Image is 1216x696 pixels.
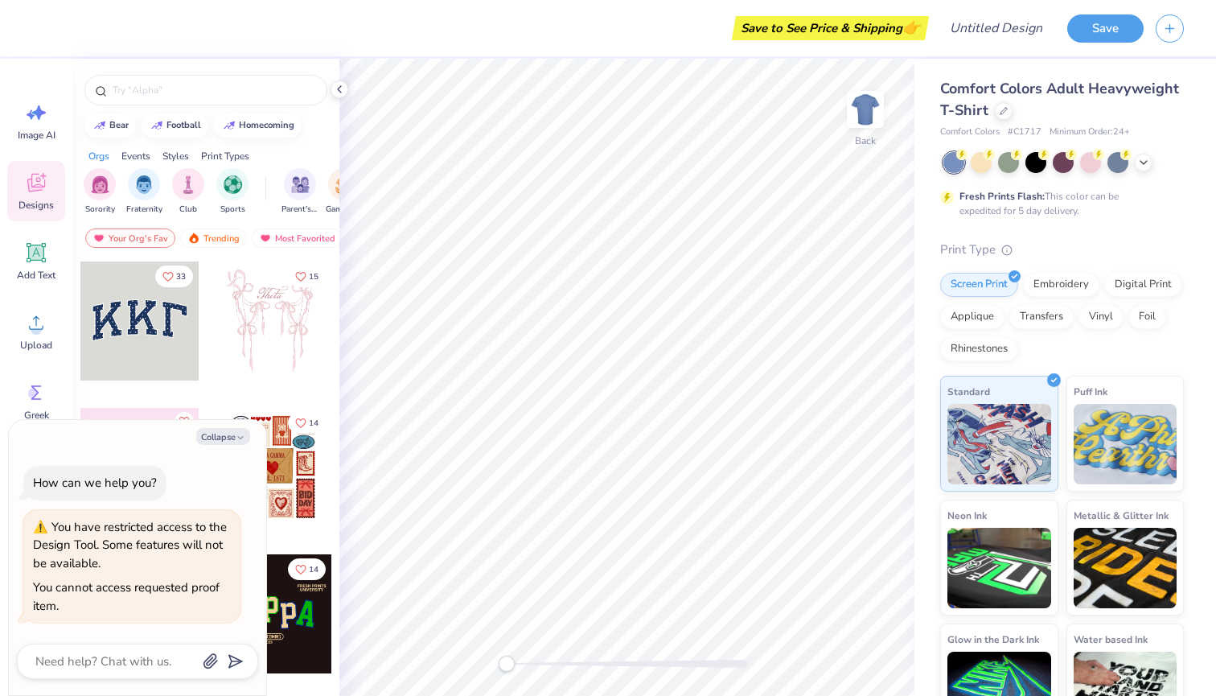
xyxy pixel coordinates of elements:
img: Neon Ink [947,528,1051,608]
span: Comfort Colors [940,126,1000,139]
img: Fraternity Image [135,175,153,194]
span: Fraternity [126,204,162,216]
span: # C1717 [1008,126,1041,139]
img: most_fav.gif [92,233,105,244]
div: Save to See Price & Shipping [736,16,925,40]
span: Add Text [17,269,55,282]
img: Standard [947,404,1051,484]
button: filter button [281,168,318,216]
img: Puff Ink [1074,404,1177,484]
img: trend_line.gif [150,121,163,130]
img: Parent's Weekend Image [291,175,310,194]
span: 14 [309,566,318,574]
div: Trending [180,229,247,248]
div: Styles [162,149,189,163]
span: Puff Ink [1074,383,1107,400]
div: Applique [940,305,1004,329]
div: Transfers [1009,305,1074,329]
img: Club Image [179,175,197,194]
div: homecoming [239,121,294,130]
button: filter button [84,168,116,216]
span: Sports [220,204,245,216]
div: Screen Print [940,273,1018,297]
div: filter for Game Day [326,168,363,216]
span: Image AI [18,129,55,142]
div: How can we help you? [33,475,157,491]
span: Sorority [85,204,115,216]
div: filter for Sports [216,168,249,216]
button: Collapse [196,428,250,445]
input: Untitled Design [937,12,1055,44]
div: Print Type [940,241,1184,259]
button: football [142,113,208,138]
img: most_fav.gif [259,233,272,244]
button: Save [1067,14,1144,43]
img: trend_line.gif [223,121,236,130]
img: Game Day Image [335,175,354,194]
div: Foil [1128,305,1166,329]
div: Print Types [201,149,249,163]
span: Metallic & Glitter Ink [1074,507,1169,524]
button: filter button [172,168,204,216]
div: filter for Club [172,168,204,216]
span: 33 [176,273,186,281]
img: Sorority Image [91,175,109,194]
button: Like [288,266,326,287]
strong: Fresh Prints Flash: [959,190,1045,203]
div: Vinyl [1078,305,1124,329]
div: Rhinestones [940,337,1018,361]
span: 14 [309,419,318,427]
input: Try "Alpha" [111,82,317,98]
img: Back [849,93,881,126]
div: Back [855,134,876,148]
span: Neon Ink [947,507,987,524]
img: Sports Image [224,175,242,194]
button: filter button [216,168,249,216]
span: 15 [309,273,318,281]
span: Greek [24,409,49,422]
span: Designs [18,199,54,212]
div: Accessibility label [499,656,515,672]
div: Digital Print [1104,273,1182,297]
div: Your Org's Fav [85,229,175,248]
img: trending.gif [187,233,200,244]
div: This color can be expedited for 5 day delivery. [959,189,1157,218]
span: Parent's Weekend [281,204,318,216]
span: Club [179,204,197,216]
div: filter for Fraternity [126,168,162,216]
img: trend_line.gif [93,121,106,130]
span: Comfort Colors Adult Heavyweight T-Shirt [940,79,1179,120]
div: football [166,121,201,130]
div: Embroidery [1023,273,1099,297]
span: Upload [20,339,52,352]
button: homecoming [214,113,302,138]
div: filter for Parent's Weekend [281,168,318,216]
button: bear [84,113,136,138]
span: Game Day [326,204,363,216]
div: Events [121,149,150,163]
button: Like [155,266,193,287]
div: bear [109,121,129,130]
div: filter for Sorority [84,168,116,216]
button: Like [288,558,326,580]
img: Metallic & Glitter Ink [1074,528,1177,608]
div: You cannot access requested proof item. [33,579,220,614]
span: 👉 [902,18,920,37]
button: Like [175,412,194,431]
span: Glow in the Dark Ink [947,631,1039,648]
button: filter button [326,168,363,216]
div: Orgs [88,149,109,163]
span: Standard [947,383,990,400]
button: filter button [126,168,162,216]
div: Most Favorited [252,229,343,248]
span: Water based Ink [1074,631,1148,648]
div: You have restricted access to the Design Tool. Some features will not be available. [33,519,227,571]
button: Like [288,412,326,434]
span: Minimum Order: 24 + [1050,126,1130,139]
